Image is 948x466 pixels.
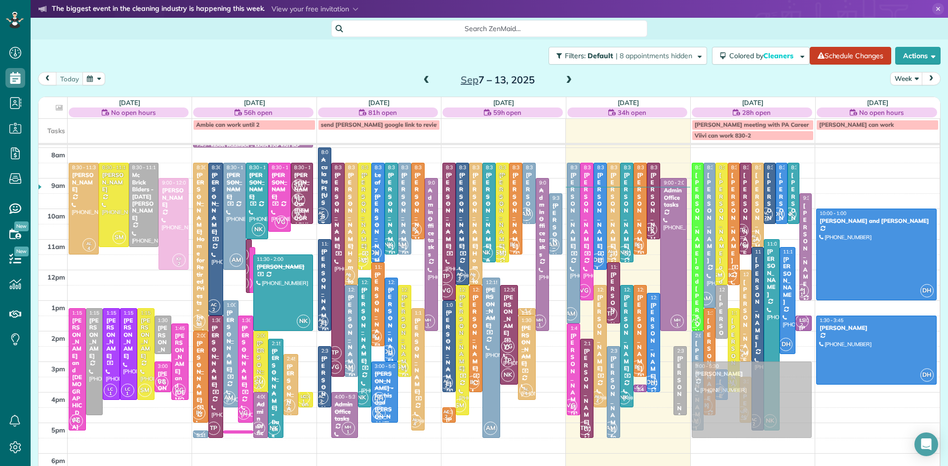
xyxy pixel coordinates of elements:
span: 12:30 - 3:30 [348,287,375,293]
span: AM [395,238,408,251]
span: 9:00 - 2:00 [664,179,687,186]
span: 12:30 - 4:30 [597,287,624,293]
span: AL [196,317,201,323]
span: 8:30 - 11:45 [486,164,513,171]
small: 4 [467,275,479,284]
span: VG [328,360,342,374]
span: AM [546,238,559,251]
span: AM [342,360,355,374]
span: 8:30 - 11:00 [650,164,677,171]
small: 2 [760,214,772,223]
span: 1:15 - 4:45 [707,310,731,316]
a: [DATE] [742,99,763,107]
span: AM [519,208,533,221]
span: 9:30 - 1:00 [803,195,827,201]
small: 4 [736,351,748,360]
span: Filters: [565,51,586,60]
span: 11:30 - 2:00 [257,256,283,262]
a: Schedule Changes [810,47,891,65]
span: Colored by [729,51,797,60]
span: 12:30 - 2:15 [719,287,746,293]
div: [PERSON_NAME] and [DATE][PERSON_NAME] [718,172,724,420]
span: 8:30 - 11:30 [388,164,415,171]
span: 8:30 - 11:30 [743,164,770,171]
span: 1:15 - 5:15 [415,310,438,316]
div: [PERSON_NAME] [596,294,604,372]
small: 2 [173,259,185,269]
div: [PERSON_NAME] [140,317,152,359]
div: [PERSON_NAME] [707,172,712,264]
div: [PERSON_NAME] [695,340,701,432]
span: AM [230,253,243,267]
div: [PERSON_NAME] Home for Retired Priests - behind Archbishop [PERSON_NAME] [196,172,205,434]
span: AL [86,241,92,246]
div: [PERSON_NAME] and [PERSON_NAME] [819,217,934,224]
span: 8:30 - 12:00 [227,164,253,171]
div: [PERSON_NAME] [472,294,479,372]
div: [PERSON_NAME] for mom [PERSON_NAME] [158,324,169,431]
span: VG [501,340,514,353]
small: 4 [604,251,617,261]
span: 11:00 - 5:15 [767,241,794,247]
span: 2:30 - 4:30 [321,348,345,354]
span: DH [920,284,934,297]
span: 1:00 - 4:00 [446,302,470,308]
span: 1:30 - 5:00 [241,317,265,323]
div: [PERSON_NAME] [196,340,205,403]
span: 1:30 - 5:30 [212,317,236,323]
span: SM [113,231,126,244]
span: DH [368,246,382,259]
span: Ambie can work until 2 [196,121,259,128]
div: [PERSON_NAME] [731,317,737,409]
span: Sep [461,73,478,86]
a: [DATE] [867,99,888,107]
span: 8:30 - 12:30 [731,164,758,171]
div: [PERSON_NAME] [676,355,684,433]
span: TP [604,307,617,321]
span: 8:30 - 3:30 [335,164,358,171]
div: Admin Office tasks [663,187,684,208]
span: MH [425,317,432,323]
span: AM [564,307,577,321]
span: AC [457,271,463,277]
span: 8:30 - 1:00 [446,164,470,171]
span: Viivi can work 830-2 [695,132,751,139]
span: VS [687,315,701,328]
span: VG [275,215,288,229]
div: [PERSON_NAME] [388,287,395,364]
small: 2 [453,275,466,284]
div: [PERSON_NAME] - Ace Organizing, Llc [485,172,493,335]
div: [PERSON_NAME] [650,172,657,250]
div: [PERSON_NAME] [414,317,422,395]
span: 1:00 - 4:30 [227,302,250,308]
a: [DATE] [368,99,390,107]
span: AL [346,271,351,277]
small: 4 [748,236,760,246]
div: [PERSON_NAME] [707,317,712,409]
div: [PERSON_NAME] [445,172,453,250]
div: Leafy [PERSON_NAME] [374,172,382,271]
span: 8:30 - 11:15 [755,164,782,171]
span: 11:45 - 1:45 [610,264,637,270]
div: [PERSON_NAME] [596,172,604,250]
span: send [PERSON_NAME] google link to review [321,121,441,128]
span: 12:30 - 3:30 [637,287,664,293]
span: 11:15 - 2:45 [783,249,810,255]
span: 12:30 - 4:00 [473,287,499,293]
small: 1 [533,321,546,330]
span: DH [779,338,792,351]
small: 4 [519,305,532,315]
span: VG [577,284,591,297]
div: [PERSON_NAME] [512,172,519,250]
span: 8:30 - 10:30 [767,164,794,171]
a: [DATE] [618,99,639,107]
div: [PERSON_NAME] [731,172,737,264]
div: [PERSON_NAME] [779,172,785,264]
span: 8:30 - 12:30 [473,164,499,171]
span: 12:30 - 3:30 [401,287,428,293]
div: [PERSON_NAME] [459,294,466,372]
span: VG [735,238,749,251]
div: [PERSON_NAME] [102,172,126,193]
span: 2:30 - 5:30 [610,348,634,354]
small: 2 [207,305,220,315]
